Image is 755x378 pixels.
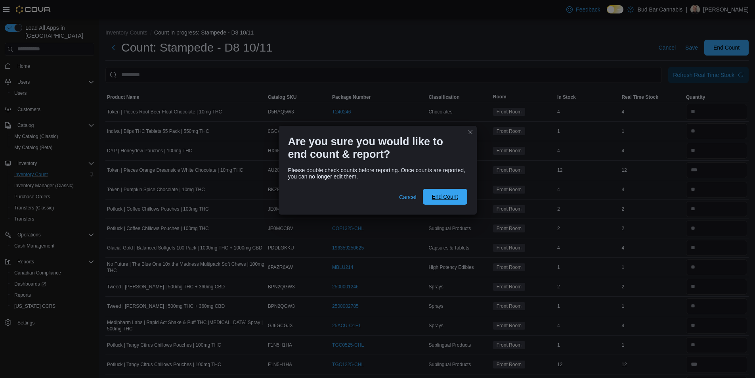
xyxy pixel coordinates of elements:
button: End Count [423,189,467,205]
button: Cancel [396,189,420,205]
div: Please double check counts before reporting. Once counts are reported, you can no longer edit them. [288,167,467,180]
button: Closes this modal window [466,127,475,137]
span: Cancel [399,193,417,201]
span: End Count [432,193,458,201]
h1: Are you sure you would like to end count & report? [288,135,461,161]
